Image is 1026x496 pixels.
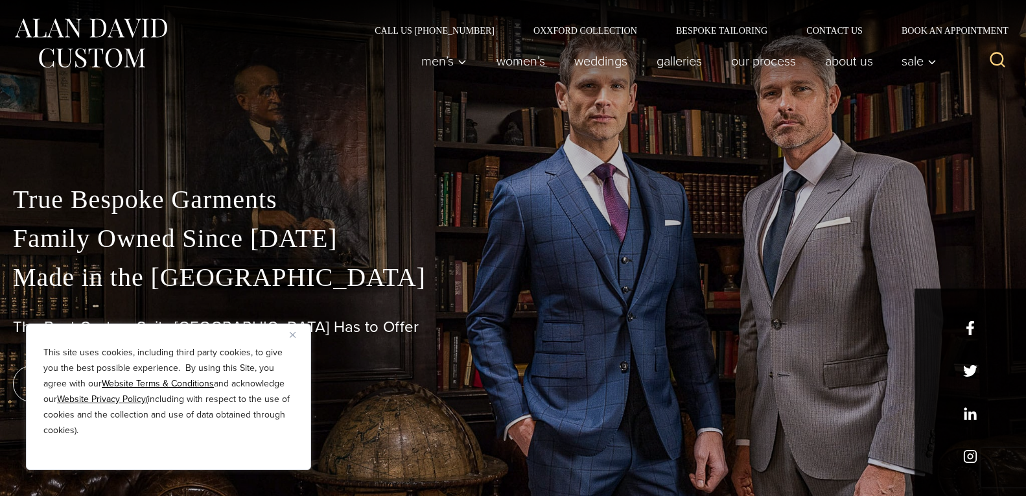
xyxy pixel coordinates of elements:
a: Book an Appointment [882,26,1013,35]
a: About Us [810,48,887,74]
nav: Primary Navigation [407,48,944,74]
button: View Search Form [982,45,1013,77]
p: This site uses cookies, including third party cookies, to give you the best possible experience. ... [43,345,294,438]
a: Our Process [716,48,810,74]
p: True Bespoke Garments Family Owned Since [DATE] Made in the [GEOGRAPHIC_DATA] [13,180,1013,297]
img: Close [290,332,296,338]
span: Men’s [421,54,467,67]
a: Website Terms & Conditions [102,377,214,390]
h1: The Best Custom Suits [GEOGRAPHIC_DATA] Has to Offer [13,318,1013,337]
a: Galleries [642,48,716,74]
a: Call Us [PHONE_NUMBER] [355,26,514,35]
a: Oxxford Collection [514,26,657,35]
a: weddings [559,48,642,74]
a: Women’s [482,48,559,74]
button: Close [290,327,305,342]
a: book an appointment [13,366,194,402]
a: Bespoke Tailoring [657,26,787,35]
a: Contact Us [787,26,882,35]
span: Sale [902,54,937,67]
a: Website Privacy Policy [57,392,146,406]
nav: Secondary Navigation [355,26,1013,35]
img: Alan David Custom [13,14,169,72]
